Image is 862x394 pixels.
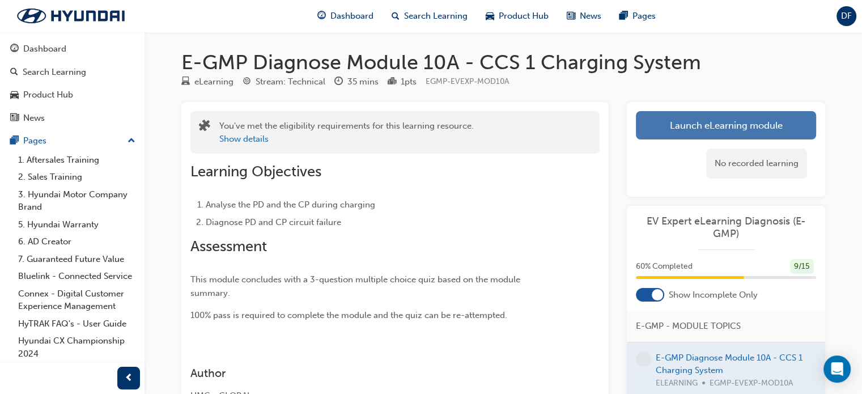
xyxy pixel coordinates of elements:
span: Diagnose PD and CP circuit failure [206,217,341,227]
div: Points [388,75,417,89]
span: 100% pass is required to complete the module and the quiz can be re-attempted. [190,310,507,320]
div: No recorded learning [706,149,807,179]
span: pages-icon [619,9,628,23]
img: Trak [6,4,136,28]
span: guage-icon [10,44,19,54]
button: DF [836,6,856,26]
div: Product Hub [23,88,73,101]
span: prev-icon [125,371,133,385]
span: Assessment [190,238,267,255]
a: news-iconNews [558,5,610,28]
div: You've met the eligibility requirements for this learning resource. [219,120,474,145]
span: This module concludes with a 3-question multiple choice quiz based on the module summary. [190,274,523,298]
span: Pages [632,10,656,23]
span: DF [841,10,852,23]
a: Hyundai CX Championship 2024 [14,332,140,362]
span: News [580,10,601,23]
h1: E-GMP Diagnose Module 10A - CCS 1 Charging System [181,50,825,75]
a: 3. Hyundai Motor Company Brand [14,186,140,216]
div: Stream [243,75,325,89]
span: clock-icon [334,77,343,87]
span: Product Hub [499,10,549,23]
a: Launch eLearning module [636,111,816,139]
span: target-icon [243,77,251,87]
div: 35 mins [347,75,379,88]
a: News [5,108,140,129]
span: Learning Objectives [190,163,321,180]
span: car-icon [10,90,19,100]
span: Learning resource code [426,77,509,86]
span: learningResourceType_ELEARNING-icon [181,77,190,87]
a: car-iconProduct Hub [477,5,558,28]
a: Dashboard [5,39,140,60]
span: news-icon [10,113,19,124]
h3: Author [190,367,559,380]
a: 6. AD Creator [14,233,140,251]
a: 1. Aftersales Training [14,151,140,169]
a: search-iconSearch Learning [383,5,477,28]
span: Show Incomplete Only [669,289,758,302]
span: Analyse the PD and the CP during charging [206,200,375,210]
a: Connex - Digital Customer Experience Management [14,285,140,315]
span: search-icon [392,9,400,23]
span: up-icon [128,134,135,149]
a: 7. Guaranteed Future Value [14,251,140,268]
span: guage-icon [317,9,326,23]
div: News [23,112,45,125]
div: eLearning [194,75,233,88]
div: Search Learning [23,66,86,79]
span: car-icon [486,9,494,23]
div: 9 / 15 [790,259,814,274]
div: Open Intercom Messenger [823,355,851,383]
a: Bluelink - Connected Service [14,268,140,285]
a: guage-iconDashboard [308,5,383,28]
div: Dashboard [23,43,66,56]
div: Pages [23,134,46,147]
span: Search Learning [404,10,468,23]
a: HyTRAK FAQ's - User Guide [14,315,140,333]
div: 1 pts [401,75,417,88]
a: Search Learning [5,62,140,83]
a: 5. Hyundai Warranty [14,216,140,234]
span: pages-icon [10,136,19,146]
button: Pages [5,130,140,151]
div: Stream: Technical [256,75,325,88]
a: EV Expert eLearning Diagnosis (E-GMP) [636,215,816,240]
button: DashboardSearch LearningProduct HubNews [5,36,140,130]
span: search-icon [10,67,18,78]
a: pages-iconPages [610,5,665,28]
a: 2. Sales Training [14,168,140,186]
span: 60 % Completed [636,260,693,273]
div: Duration [334,75,379,89]
div: Type [181,75,233,89]
span: news-icon [567,9,575,23]
span: E-GMP - MODULE TOPICS [636,320,741,333]
a: Product Hub [5,84,140,105]
span: Dashboard [330,10,373,23]
span: puzzle-icon [199,121,210,134]
button: Show details [219,133,269,146]
span: podium-icon [388,77,396,87]
span: learningRecordVerb_NONE-icon [636,351,651,367]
